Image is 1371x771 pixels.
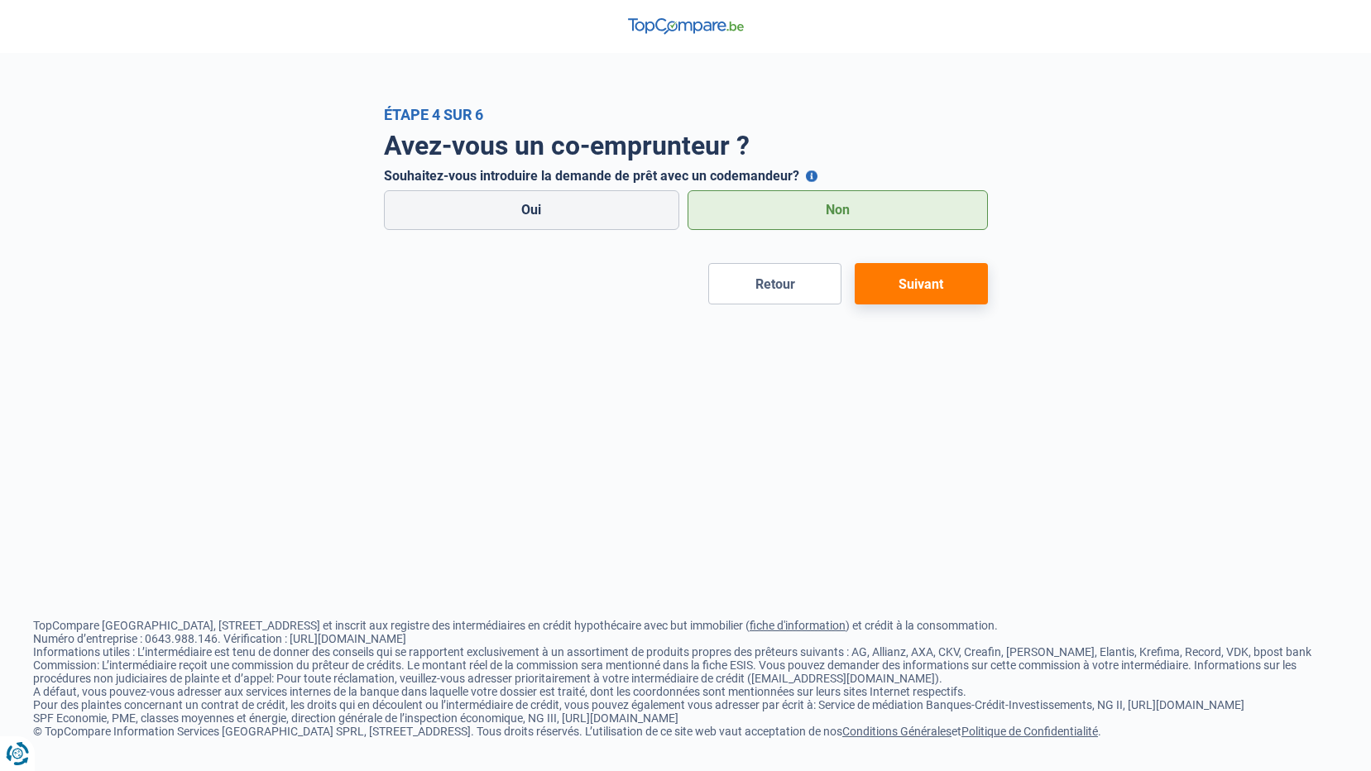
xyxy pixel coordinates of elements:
[855,263,988,304] button: Suivant
[842,725,952,738] a: Conditions Générales
[384,168,988,184] label: Souhaitez-vous introduire la demande de prêt avec un codemandeur?
[750,619,846,632] a: fiche d'information
[384,190,680,230] label: Oui
[384,106,988,123] div: Étape 4 sur 6
[806,170,817,182] button: Souhaitez-vous introduire la demande de prêt avec un codemandeur?
[628,18,744,35] img: TopCompare Logo
[961,725,1098,738] a: Politique de Confidentialité
[708,263,841,304] button: Retour
[688,190,988,230] label: Non
[384,130,988,161] h1: Avez-vous un co-emprunteur ?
